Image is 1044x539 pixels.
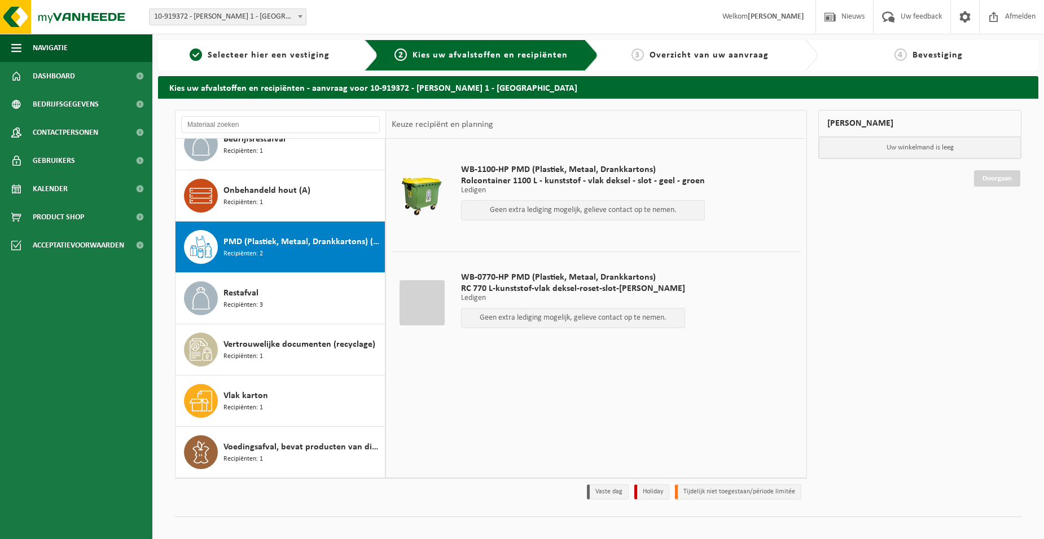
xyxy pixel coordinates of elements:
button: Voedingsafval, bevat producten van dierlijke oorsprong, gemengde verpakking (exclusief glas), cat... [176,427,385,478]
span: Vertrouwelijke documenten (recyclage) [223,338,375,351]
span: Recipiënten: 3 [223,300,263,311]
button: Onbehandeld hout (A) Recipiënten: 1 [176,170,385,222]
span: Selecteer hier een vestiging [208,51,330,60]
button: PMD (Plastiek, Metaal, Drankkartons) (bedrijven) Recipiënten: 2 [176,222,385,273]
span: Recipiënten: 1 [223,146,263,157]
span: Restafval [223,286,258,300]
p: Geen extra lediging mogelijk, gelieve contact op te nemen. [467,314,679,322]
strong: [PERSON_NAME] [748,12,804,21]
div: [PERSON_NAME] [818,110,1021,137]
span: 1 [190,48,202,61]
span: 4 [894,48,907,61]
span: Dashboard [33,62,75,90]
li: Holiday [634,484,669,500]
span: Recipiënten: 1 [223,351,263,362]
span: Recipiënten: 2 [223,249,263,259]
span: WB-0770-HP PMD (Plastiek, Metaal, Drankkartons) [461,272,685,283]
p: Ledigen [461,187,705,195]
p: Ledigen [461,294,685,302]
div: Keuze recipiënt en planning [386,111,499,139]
span: 2 [394,48,407,61]
button: Vertrouwelijke documenten (recyclage) Recipiënten: 1 [176,324,385,375]
span: Voedingsafval, bevat producten van dierlijke oorsprong, gemengde verpakking (exclusief glas), cat... [223,440,382,454]
h2: Kies uw afvalstoffen en recipiënten - aanvraag voor 10-919372 - [PERSON_NAME] 1 - [GEOGRAPHIC_DATA] [158,76,1038,98]
li: Tijdelijk niet toegestaan/période limitée [675,484,801,500]
span: Vlak karton [223,389,268,403]
span: Contactpersonen [33,118,98,147]
a: Doorgaan [974,170,1020,187]
span: WB-1100-HP PMD (Plastiek, Metaal, Drankkartons) [461,164,705,175]
span: 3 [631,48,644,61]
span: Bevestiging [913,51,963,60]
span: 10-919372 - DEMATRA PRYK 1 - NAZARETH [149,8,306,25]
button: Bedrijfsrestafval Recipiënten: 1 [176,119,385,170]
p: Geen extra lediging mogelijk, gelieve contact op te nemen. [467,206,699,214]
span: Recipiënten: 1 [223,454,263,465]
span: PMD (Plastiek, Metaal, Drankkartons) (bedrijven) [223,235,382,249]
span: Bedrijfsrestafval [223,132,286,146]
span: Acceptatievoorwaarden [33,231,124,259]
span: Recipiënten: 1 [223,197,263,208]
span: 10-919372 - DEMATRA PRYK 1 - NAZARETH [150,9,306,25]
button: Restafval Recipiënten: 3 [176,273,385,324]
span: Rolcontainer 1100 L - kunststof - vlak deksel - slot - geel - groen [461,175,705,187]
input: Materiaal zoeken [181,116,380,133]
span: Bedrijfsgegevens [33,90,99,118]
span: Kies uw afvalstoffen en recipiënten [413,51,568,60]
a: 1Selecteer hier een vestiging [164,48,356,62]
span: Overzicht van uw aanvraag [650,51,769,60]
span: Gebruikers [33,147,75,175]
p: Uw winkelmand is leeg [819,137,1021,158]
span: Onbehandeld hout (A) [223,184,310,197]
span: Kalender [33,175,68,203]
span: Product Shop [33,203,84,231]
span: Navigatie [33,34,68,62]
li: Vaste dag [587,484,629,500]
span: Recipiënten: 1 [223,403,263,413]
button: Vlak karton Recipiënten: 1 [176,375,385,427]
span: RC 770 L-kunststof-vlak deksel-roset-slot-[PERSON_NAME] [461,283,685,294]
